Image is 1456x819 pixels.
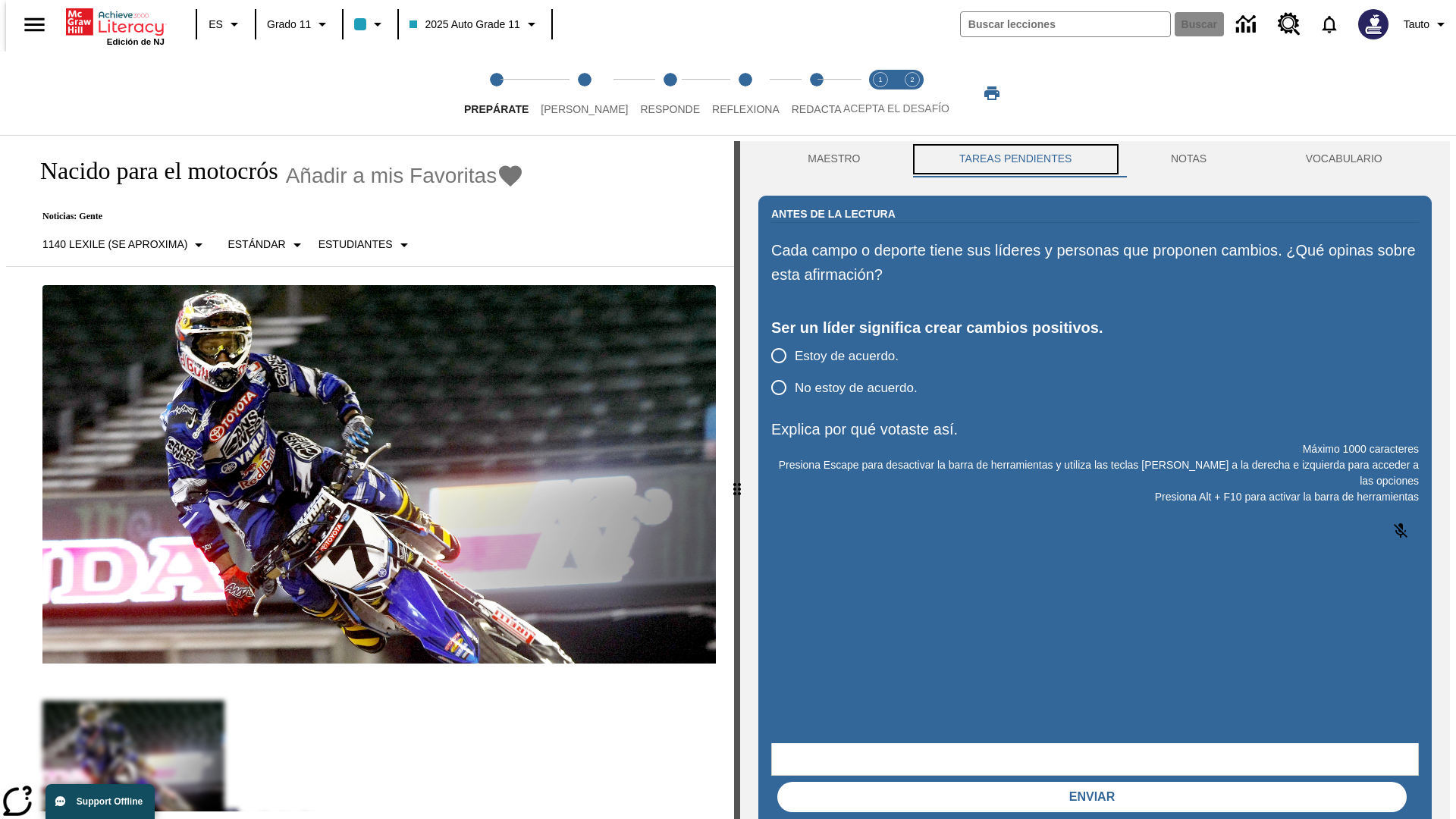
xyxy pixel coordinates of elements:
[777,782,1407,812] button: Enviar
[286,164,497,188] span: Añadir a mis Favoritas
[77,796,143,807] span: Support Offline
[771,315,1419,340] div: Ser un líder significa crear cambios positivos.
[858,52,902,135] button: Acepta el desafío lee step 1 of 2
[1349,5,1398,44] button: Escoja un nuevo avatar
[1358,9,1389,39] img: Avatar
[409,17,519,33] span: 2025 Auto Grade 11
[771,340,930,403] div: poll
[42,237,187,253] p: 1140 Lexile (Se aproxima)
[843,102,949,115] span: ACEPTA EL DESAFÍO
[700,52,792,135] button: Reflexiona step 4 of 5
[780,52,854,135] button: Redacta step 5 of 5
[758,141,1432,177] div: Instructional Panel Tabs
[1269,4,1310,45] a: Centro de recursos, Se abrirá en una pestaña nueva.
[12,2,57,47] button: Abrir el menú lateral
[792,103,842,115] span: Redacta
[107,37,165,46] span: Edición de NJ
[890,52,934,135] button: Acepta el desafío contesta step 2 of 2
[286,162,525,189] button: Añadir a mis Favoritas - Nacido para el motocrós
[910,76,914,83] text: 2
[348,11,393,38] button: El color de la clase es azul claro. Cambiar el color de la clase.
[464,103,529,115] span: Prepárate
[771,238,1419,287] p: Cada campo o deporte tiene sus líderes y personas que proponen cambios. ¿Qué opinas sobre esta af...
[640,103,700,115] span: Responde
[771,206,896,222] h2: Antes de la lectura
[1227,4,1269,45] a: Centro de información
[1122,141,1257,177] button: NOTAS
[36,231,214,259] button: Seleccione Lexile, 1140 Lexile (Se aproxima)
[24,211,524,222] p: Noticias: Gente
[795,378,918,398] span: No estoy de acuerdo.
[66,5,165,46] div: Portada
[771,441,1419,457] p: Máximo 1000 caracteres
[758,141,910,177] button: Maestro
[910,141,1122,177] button: TAREAS PENDIENTES
[628,52,712,135] button: Responde step 3 of 5
[734,141,740,819] div: Pulsa la tecla de intro o la barra espaciadora y luego presiona las flechas de derecha e izquierd...
[209,17,223,33] span: ES
[1398,11,1456,38] button: Perfil/Configuración
[712,103,780,115] span: Reflexiona
[202,11,250,38] button: Lenguaje: ES, Selecciona un idioma
[6,141,734,811] div: reading
[6,12,221,26] body: Explica por qué votaste así. Máximo 1000 caracteres Presiona Alt + F10 para activar la barra de h...
[221,231,312,259] button: Tipo de apoyo, Estándar
[771,457,1419,489] p: Presiona Escape para desactivar la barra de herramientas y utiliza las teclas [PERSON_NAME] a la ...
[312,231,419,259] button: Seleccionar estudiante
[740,141,1450,819] div: activity
[1256,141,1432,177] button: VOCABULARIO
[878,76,882,83] text: 1
[261,11,337,38] button: Grado: Grado 11, Elige un grado
[42,285,716,664] img: El corredor de motocrós James Stewart vuela por los aires en su motocicleta de montaña
[1310,5,1349,44] a: Notificaciones
[771,417,1419,441] p: Explica por qué votaste así.
[452,52,541,135] button: Prepárate step 1 of 5
[1404,17,1429,33] span: Tauto
[529,52,640,135] button: Lee step 2 of 5
[267,17,311,33] span: Grado 11
[771,489,1419,505] p: Presiona Alt + F10 para activar la barra de herramientas
[45,784,155,819] button: Support Offline
[968,80,1016,107] button: Imprimir
[961,12,1170,36] input: Buscar campo
[795,347,899,366] span: Estoy de acuerdo.
[1382,513,1419,549] button: Haga clic para activar la función de reconocimiento de voz
[318,237,393,253] p: Estudiantes
[403,11,546,38] button: Clase: 2025 Auto Grade 11, Selecciona una clase
[227,237,285,253] p: Estándar
[541,103,628,115] span: [PERSON_NAME]
[24,157,278,185] h1: Nacido para el motocrós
